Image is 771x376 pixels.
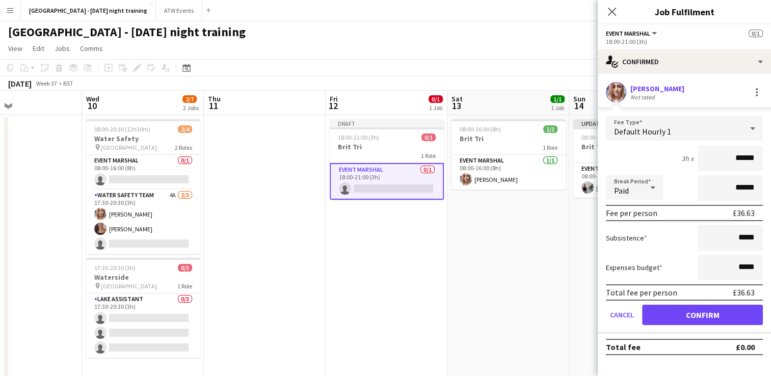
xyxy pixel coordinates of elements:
app-card-role: Event Marshal0/118:00-21:00 (3h) [330,163,444,200]
span: Edit [33,44,44,53]
h3: Brit Tri [451,134,566,143]
span: Paid [614,185,629,196]
span: View [8,44,22,53]
a: Jobs [50,42,74,55]
app-job-card: Updated08:00-16:00 (8h)1/1Brit Tri1 RoleEvent Marshal1/108:00-16:00 (8h)[PERSON_NAME] [573,119,687,198]
span: 0/1 [749,30,763,37]
app-job-card: 08:00-20:30 (12h30m)2/4Water Safety [GEOGRAPHIC_DATA]2 RolesEvent Marshal0/108:00-16:00 (8h) Wate... [86,119,200,254]
span: 1/1 [550,95,565,103]
a: View [4,42,26,55]
a: Edit [29,42,48,55]
span: Event Marshal [606,30,650,37]
div: Not rated [630,93,657,101]
span: 10 [85,100,99,112]
app-card-role: Event Marshal1/108:00-16:00 (8h)[PERSON_NAME] [451,155,566,190]
span: Jobs [55,44,70,53]
div: Fee per person [606,208,657,218]
h3: Job Fulfilment [598,5,771,18]
span: 0/1 [421,133,436,141]
button: [GEOGRAPHIC_DATA] - [DATE] night training [21,1,156,20]
div: Total fee per person [606,287,677,298]
span: [GEOGRAPHIC_DATA] [101,282,157,290]
span: 2 Roles [175,144,192,151]
div: 1 Job [551,104,564,112]
button: Confirm [642,305,763,325]
div: [DATE] [8,78,32,89]
span: 1 Role [543,144,557,151]
span: Thu [208,94,221,103]
span: 12 [328,100,338,112]
span: Default Hourly 1 [614,126,671,137]
span: 0/3 [178,264,192,272]
div: BST [63,79,73,87]
span: Fri [330,94,338,103]
div: £36.63 [733,208,755,218]
span: Week 37 [34,79,59,87]
app-card-role: Water Safety Team4A2/317:30-20:30 (3h)[PERSON_NAME][PERSON_NAME] [86,190,200,254]
label: Subsistence [606,233,647,243]
span: [GEOGRAPHIC_DATA] [101,144,157,151]
span: 14 [572,100,586,112]
h3: Brit Tri [330,142,444,151]
div: Confirmed [598,49,771,74]
h3: Brit Tri [573,142,687,151]
label: Expenses budget [606,263,662,272]
span: 1/1 [543,125,557,133]
h3: Water Safety [86,134,200,143]
app-job-card: 17:30-20:30 (3h)0/3Waterside [GEOGRAPHIC_DATA]1 RoleLake Assistant0/317:30-20:30 (3h) [86,258,200,358]
a: Comms [76,42,107,55]
button: Cancel [606,305,638,325]
div: Total fee [606,342,641,352]
div: [PERSON_NAME] [630,84,684,93]
div: 3h x [681,154,694,163]
button: Event Marshal [606,30,658,37]
span: 08:00-16:00 (8h) [581,133,623,141]
span: 0/1 [429,95,443,103]
span: 1 Role [177,282,192,290]
span: 13 [450,100,463,112]
div: £0.00 [736,342,755,352]
span: 1 Role [421,152,436,159]
app-card-role: Event Marshal0/108:00-16:00 (8h) [86,155,200,190]
div: Draft [330,119,444,127]
span: Comms [80,44,103,53]
div: 2 Jobs [183,104,199,112]
h1: [GEOGRAPHIC_DATA] - [DATE] night training [8,24,246,40]
span: 08:00-16:00 (8h) [460,125,501,133]
span: 2/7 [182,95,197,103]
span: Wed [86,94,99,103]
span: 18:00-21:00 (3h) [338,133,379,141]
span: Sat [451,94,463,103]
span: Sun [573,94,586,103]
span: 17:30-20:30 (3h) [94,264,136,272]
span: 08:00-20:30 (12h30m) [94,125,150,133]
div: £36.63 [733,287,755,298]
button: ATW Events [156,1,202,20]
div: Updated [573,119,687,127]
app-job-card: 08:00-16:00 (8h)1/1Brit Tri1 RoleEvent Marshal1/108:00-16:00 (8h)[PERSON_NAME] [451,119,566,190]
span: 11 [206,100,221,112]
div: 1 Job [429,104,442,112]
h3: Waterside [86,273,200,282]
app-card-role: Lake Assistant0/317:30-20:30 (3h) [86,293,200,358]
app-job-card: Draft18:00-21:00 (3h)0/1Brit Tri1 RoleEvent Marshal0/118:00-21:00 (3h) [330,119,444,200]
div: 18:00-21:00 (3h) [606,38,763,45]
span: 2/4 [178,125,192,133]
app-card-role: Event Marshal1/108:00-16:00 (8h)[PERSON_NAME] [573,163,687,198]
